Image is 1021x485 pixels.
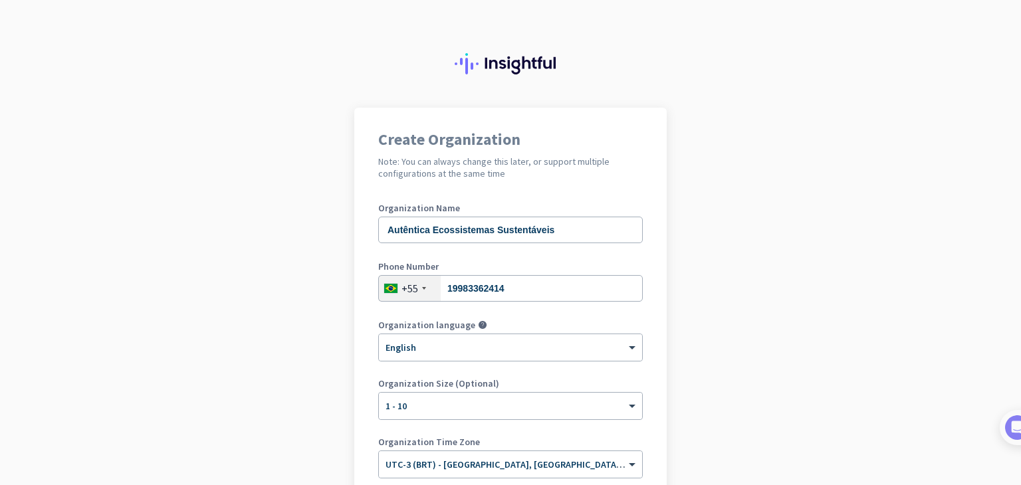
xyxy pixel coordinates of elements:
img: Insightful [455,53,566,74]
label: Organization Time Zone [378,437,643,446]
label: Organization Size (Optional) [378,379,643,388]
input: 11 2345-6789 [378,275,643,302]
div: +55 [401,282,418,295]
h2: Note: You can always change this later, or support multiple configurations at the same time [378,155,643,179]
label: Organization Name [378,203,643,213]
h1: Create Organization [378,132,643,147]
label: Phone Number [378,262,643,271]
label: Organization language [378,320,475,330]
input: What is the name of your organization? [378,217,643,243]
i: help [478,320,487,330]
